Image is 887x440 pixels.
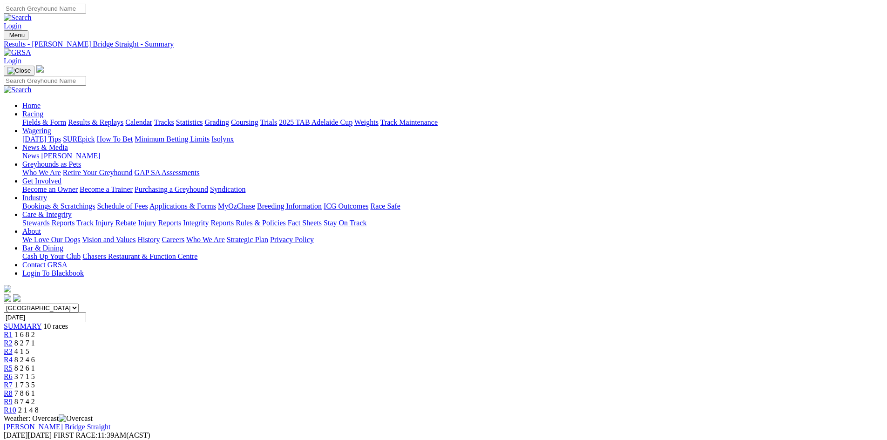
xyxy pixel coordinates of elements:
a: R8 [4,389,13,397]
a: R4 [4,356,13,364]
span: R10 [4,406,16,414]
div: Greyhounds as Pets [22,169,883,177]
span: 1 7 3 5 [14,381,35,389]
button: Toggle navigation [4,30,28,40]
a: Login To Blackbook [22,269,84,277]
span: Weather: Overcast [4,414,93,422]
a: News [22,152,39,160]
div: About [22,236,883,244]
a: [PERSON_NAME] Bridge Straight [4,423,110,431]
a: Cash Up Your Club [22,252,81,260]
a: Applications & Forms [149,202,216,210]
a: Rules & Policies [236,219,286,227]
span: Menu [9,32,25,39]
img: twitter.svg [13,294,20,302]
a: Bar & Dining [22,244,63,252]
span: R7 [4,381,13,389]
span: 7 8 6 1 [14,389,35,397]
a: MyOzChase [218,202,255,210]
img: Close [7,67,31,74]
a: Bookings & Scratchings [22,202,95,210]
a: Retire Your Greyhound [63,169,133,176]
a: Greyhounds as Pets [22,160,81,168]
a: About [22,227,41,235]
div: Wagering [22,135,883,143]
button: Toggle navigation [4,66,34,76]
a: How To Bet [97,135,133,143]
div: News & Media [22,152,883,160]
a: R9 [4,398,13,406]
img: logo-grsa-white.png [4,285,11,292]
span: 8 2 6 1 [14,364,35,372]
a: Results - [PERSON_NAME] Bridge Straight - Summary [4,40,883,48]
div: Care & Integrity [22,219,883,227]
a: Contact GRSA [22,261,67,269]
a: News & Media [22,143,68,151]
span: [DATE] [4,431,28,439]
div: Racing [22,118,883,127]
a: Wagering [22,127,51,135]
a: Fields & Form [22,118,66,126]
a: Become a Trainer [80,185,133,193]
a: R2 [4,339,13,347]
a: Schedule of Fees [97,202,148,210]
img: Overcast [59,414,93,423]
a: Syndication [210,185,245,193]
a: Fact Sheets [288,219,322,227]
a: [DATE] Tips [22,135,61,143]
a: Care & Integrity [22,210,72,218]
a: Purchasing a Greyhound [135,185,208,193]
img: Search [4,14,32,22]
a: Weights [354,118,379,126]
input: Search [4,4,86,14]
a: Injury Reports [138,219,181,227]
a: Trials [260,118,277,126]
a: SUREpick [63,135,95,143]
a: Get Involved [22,177,61,185]
a: Integrity Reports [183,219,234,227]
a: Login [4,57,21,65]
div: Bar & Dining [22,252,883,261]
span: 8 7 4 2 [14,398,35,406]
a: Login [4,22,21,30]
a: Racing [22,110,43,118]
span: 8 2 4 6 [14,356,35,364]
a: Statistics [176,118,203,126]
a: Coursing [231,118,258,126]
a: SUMMARY [4,322,41,330]
a: History [137,236,160,244]
a: Privacy Policy [270,236,314,244]
img: GRSA [4,48,31,57]
span: R3 [4,347,13,355]
div: Industry [22,202,883,210]
a: ICG Outcomes [324,202,368,210]
a: Track Maintenance [380,118,438,126]
a: Vision and Values [82,236,135,244]
span: 3 7 1 5 [14,372,35,380]
a: Become an Owner [22,185,78,193]
a: Stay On Track [324,219,366,227]
a: Breeding Information [257,202,322,210]
a: R1 [4,331,13,338]
span: 1 6 8 2 [14,331,35,338]
img: facebook.svg [4,294,11,302]
span: 2 1 4 8 [18,406,39,414]
a: We Love Our Dogs [22,236,80,244]
a: Stewards Reports [22,219,74,227]
span: 4 1 5 [14,347,29,355]
span: 10 races [43,322,68,330]
input: Select date [4,312,86,322]
a: R5 [4,364,13,372]
a: R6 [4,372,13,380]
a: Race Safe [370,202,400,210]
img: logo-grsa-white.png [36,65,44,73]
a: Home [22,102,41,109]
